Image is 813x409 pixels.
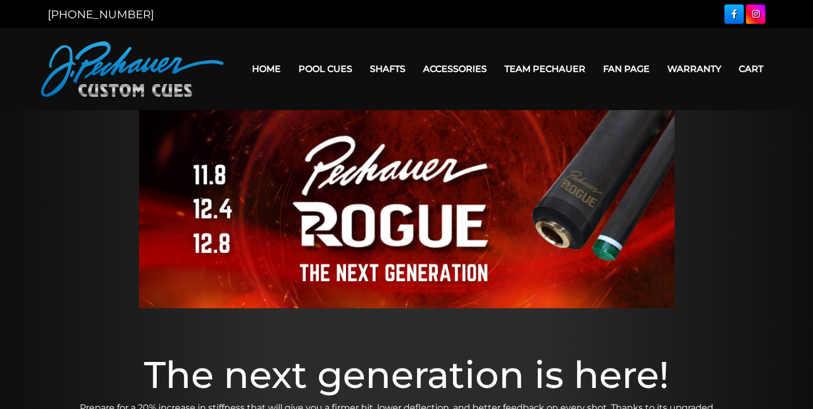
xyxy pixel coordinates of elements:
a: Warranty [658,55,730,83]
img: Pechauer Custom Cues [41,42,224,97]
a: Team Pechauer [496,55,594,83]
a: Accessories [414,55,496,83]
a: Pool Cues [290,55,361,83]
a: [PHONE_NUMBER] [48,8,154,21]
a: Fan Page [594,55,658,83]
h1: The next generation is here! [80,353,733,397]
a: Home [243,55,290,83]
a: Cart [730,55,772,83]
a: Shafts [361,55,414,83]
